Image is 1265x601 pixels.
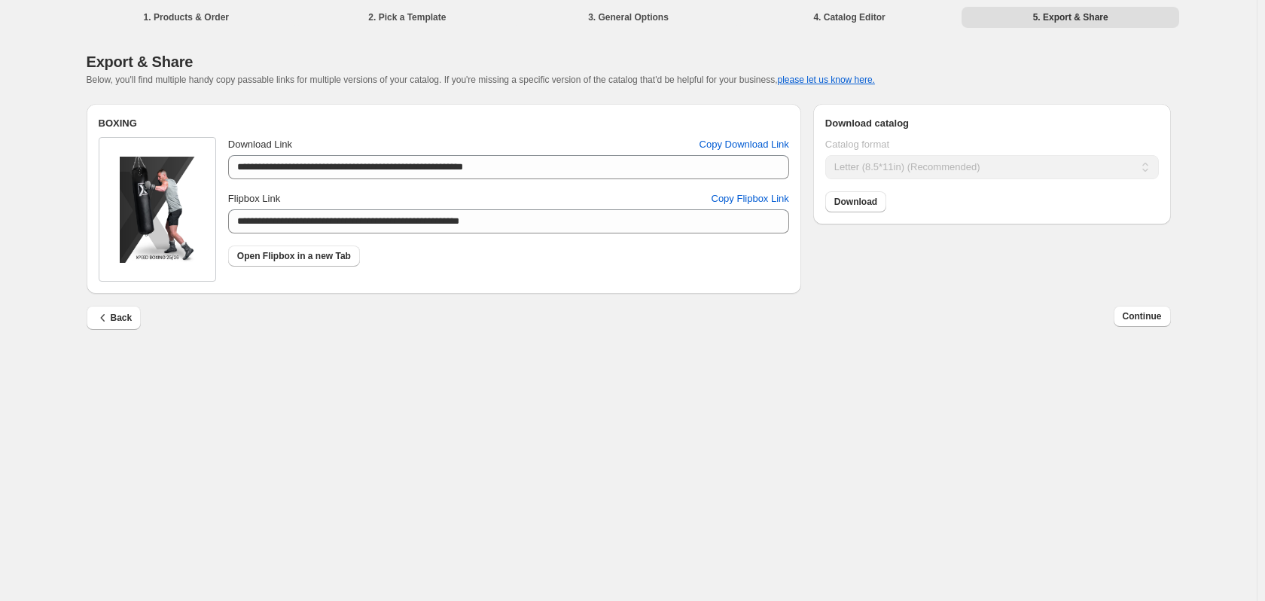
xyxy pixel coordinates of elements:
span: Export & Share [87,53,194,70]
span: Copy Flipbox Link [712,191,789,206]
span: Download Link [228,139,292,150]
span: Below, you'll find multiple handy copy passable links for multiple versions of your catalog. If y... [87,75,875,85]
button: Back [87,306,142,330]
span: Download [834,196,877,208]
span: Copy Download Link [700,137,789,152]
span: Flipbox Link [228,193,280,204]
button: Continue [1114,306,1171,327]
span: Back [96,310,133,325]
img: thumbImage [120,157,195,263]
button: Copy Flipbox Link [703,187,798,211]
a: Download [825,191,886,212]
button: Copy Download Link [690,133,798,157]
button: please let us know here. [778,75,875,85]
h2: BOXING [99,116,789,131]
span: Open Flipbox in a new Tab [237,250,351,262]
span: Continue [1123,310,1162,322]
h2: Download catalog [825,116,1159,131]
span: Catalog format [825,139,889,150]
a: Open Flipbox in a new Tab [228,246,360,267]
